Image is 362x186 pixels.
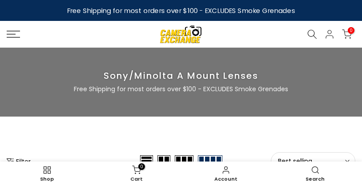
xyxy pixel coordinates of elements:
[271,152,355,170] button: Best selling
[7,157,31,166] button: Show filters
[92,164,181,184] a: 0 Cart
[138,163,145,170] span: 0
[7,177,87,182] span: Shop
[2,164,92,184] a: Shop
[342,29,352,39] a: 0
[7,70,355,81] h3: Sony/Minolta A Mount Lenses
[348,27,354,34] span: 0
[96,177,177,182] span: Cart
[67,6,295,15] strong: Free Shipping for most orders over $100 - EXCLUDES Smoke Grenades
[270,164,360,184] a: Search
[14,84,348,94] p: Free Shipping for most orders over $100 - EXCLUDES Smoke Grenades
[185,177,266,182] span: Account
[278,157,348,165] span: Best selling
[275,177,355,182] span: Search
[181,164,270,184] a: Account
